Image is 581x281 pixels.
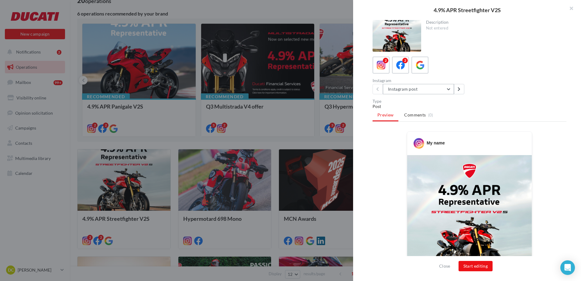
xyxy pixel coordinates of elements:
div: Post [373,103,566,109]
button: Instagram post [383,84,454,94]
div: Open Intercom Messenger [560,260,575,275]
div: Type [373,99,566,103]
div: 2 [402,58,408,63]
span: (0) [428,113,433,117]
div: 4.9% APR Streetfighter V2S [363,7,571,13]
div: My name [427,140,445,146]
div: Description [426,20,562,24]
div: Instagram [373,78,467,83]
div: 2 [383,58,388,63]
span: Comments [404,112,426,118]
button: Close [437,262,453,270]
button: Start editing [459,261,493,271]
div: Not entered [426,26,562,31]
